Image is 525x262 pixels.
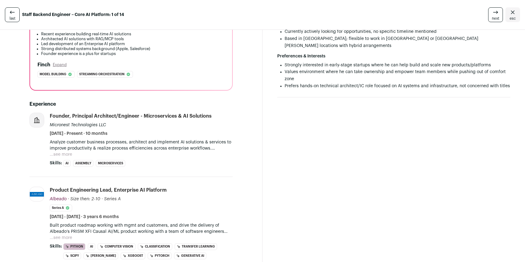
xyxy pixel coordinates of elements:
li: Led development of an Enterprise AI platform [41,41,225,46]
li: Computer Vision [98,243,135,250]
li: AI [88,243,95,250]
li: Classification [138,243,172,250]
span: Streaming orchestration [79,71,125,77]
li: Based in [GEOGRAPHIC_DATA]; flexible to work in [GEOGRAPHIC_DATA] or [GEOGRAPHIC_DATA][PERSON_NAM... [285,35,510,49]
div: Founder, Principal Architect/Engineer - Microservices & AI Solutions [50,113,212,119]
a: Close [505,7,520,22]
span: Model building [40,71,66,77]
li: XGBoost [121,252,145,259]
li: [PERSON_NAME] [84,252,118,259]
span: · [102,196,103,202]
span: Albeado [50,197,67,201]
li: SciPy [63,252,81,259]
li: Transfer Learning [175,243,217,250]
p: Built product roadmap working with mgmt and customers, and drive the delivery of Albeado’s PRISM ... [50,222,233,235]
li: Python [63,243,85,250]
span: [DATE] - [DATE] · 3 years 6 months [50,214,119,220]
h2: Preferences & Interests [277,53,510,59]
h2: Experience [29,100,233,108]
li: Values environment where he can take ownership and empower team members while pushing out of comf... [285,68,510,83]
div: Product Engineering Lead, Enterprise AI platform [50,187,167,194]
span: Skills: [50,160,62,166]
li: Architected AI solutions with RAG/MCP tools [41,37,225,41]
a: next [488,7,503,22]
li: Prefers hands-on technical architect/IC role focused on AI systems and infrastructure, not concer... [285,83,510,90]
span: · Size then: 2-10 [68,197,100,201]
img: company-logo-placeholder-414d4e2ec0e2ddebbe968bf319fdfe5acfe0c9b87f798d344e800bc9a89632a0.png [30,113,44,127]
li: Microservices [96,160,125,167]
li: Founder experience is a plus for startups [41,51,225,56]
span: esc [510,16,516,21]
span: last [10,16,15,21]
span: next [492,16,499,21]
li: AI [63,160,71,167]
h2: Finch [37,61,50,68]
img: 1899bc1e2cabbdc722fb4376bffc55a56ff81075432aa1831f8e471723b22271.jpg [30,192,44,197]
span: Micronest Technologies LLC [50,123,106,127]
a: last [5,7,20,22]
button: ...see more [50,151,72,158]
span: Skills: [50,243,62,249]
li: Recent experience building real-time AI solutions [41,32,225,37]
li: Series A [50,205,72,211]
strong: Staff Backend Engineer – Core AI Platform: 1 of 14 [22,12,124,18]
li: Generative AI [174,252,206,259]
span: Series A [104,197,121,201]
li: Strong distributed systems background (Apple, Salesforce) [41,46,225,51]
p: Analyze customer business processes, architect and implement AI solutions & services to improve p... [50,139,233,151]
span: [DATE] - Present · 10 months [50,131,107,137]
li: Currently actively looking for opportunities, no specific timeline mentioned [285,28,510,35]
button: ...see more [50,235,72,241]
button: Expand [53,62,67,67]
li: Assembly [73,160,93,167]
li: Strongly interested in early-stage startups where he can help build and scale new products/platforms [285,62,510,69]
li: PyTorch [148,252,172,259]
